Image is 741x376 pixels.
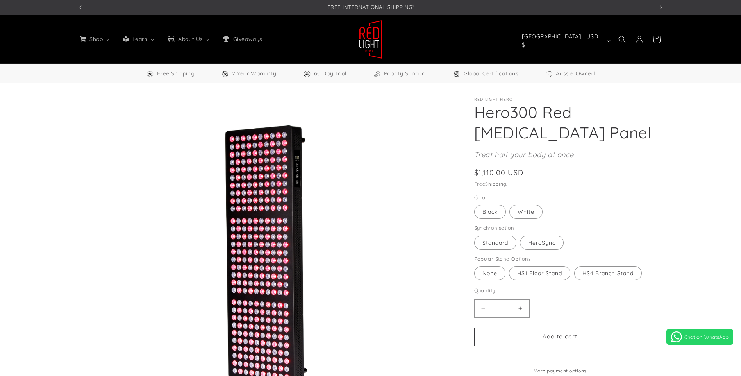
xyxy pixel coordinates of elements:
span: Free Shipping [157,69,195,79]
img: Support Icon [373,70,381,78]
a: Red Light Hero [356,17,385,62]
span: About Us [177,36,204,43]
label: Quantity [474,287,646,295]
span: Global Certifications [464,69,519,79]
img: Warranty Icon [221,70,229,78]
span: Aussie Owned [556,69,595,79]
span: 2 Year Warranty [232,69,277,79]
div: Free . [474,180,664,188]
a: Shipping [485,181,506,187]
a: 2 Year Warranty [221,69,277,79]
span: Learn [131,36,148,43]
span: Chat on WhatsApp [684,334,729,340]
label: Black [474,205,506,219]
span: 60 Day Trial [314,69,346,79]
img: Certifications Icon [453,70,461,78]
legend: Synchronisation [474,224,515,232]
a: More payment options [474,367,646,374]
label: HeroSync [520,236,564,250]
label: HS1 Floor Stand [509,266,570,280]
em: Treat half your body at once [474,150,574,159]
legend: Popular Stand Options [474,255,532,263]
span: Giveaways [232,36,263,43]
span: $1,110.00 USD [474,167,524,178]
img: Trial Icon [303,70,311,78]
span: Priority Support [384,69,427,79]
span: Shop [88,36,104,43]
label: White [509,205,543,219]
a: Aussie Owned [545,69,595,79]
span: [GEOGRAPHIC_DATA] | USD $ [522,32,603,49]
a: Global Certifications [453,69,519,79]
a: Chat on WhatsApp [666,329,733,345]
button: [GEOGRAPHIC_DATA] | USD $ [517,33,614,48]
img: Red Light Hero [359,20,382,59]
button: Add to cart [474,328,646,346]
img: Free Shipping Icon [146,70,154,78]
a: 60 Day Trial [303,69,346,79]
summary: Search [614,31,631,48]
a: Priority Support [373,69,427,79]
a: Free Worldwide Shipping [146,69,195,79]
label: Standard [474,236,516,250]
p: Red Light Hero [474,97,664,102]
a: Giveaways [216,31,268,47]
label: None [474,266,505,280]
a: About Us [161,31,216,47]
a: Learn [116,31,161,47]
h1: Hero300 Red [MEDICAL_DATA] Panel [474,102,664,143]
img: Aussie Owned Icon [545,70,553,78]
legend: Color [474,194,488,202]
span: FREE INTERNATIONAL SHIPPING¹ [327,4,414,10]
label: HS4 Branch Stand [574,266,642,280]
a: Shop [73,31,116,47]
